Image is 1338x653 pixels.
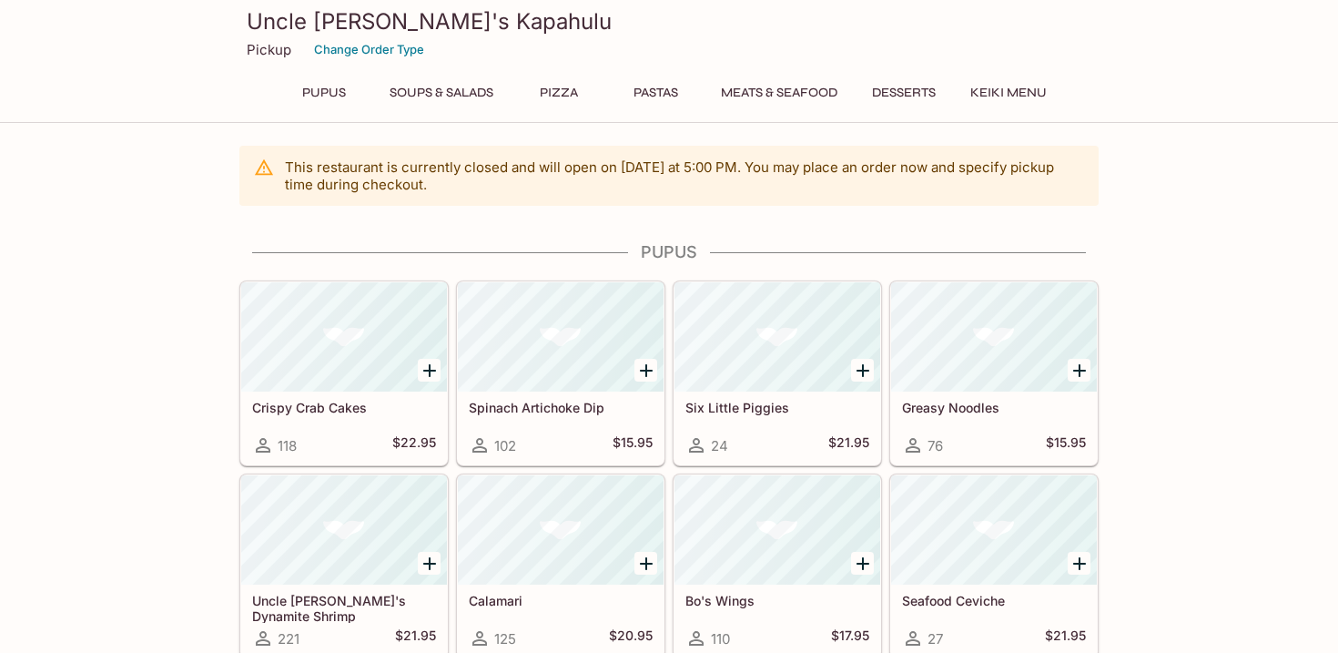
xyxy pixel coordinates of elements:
[241,475,447,585] div: Uncle Bo's Dynamite Shrimp
[380,80,503,106] button: Soups & Salads
[927,630,943,648] span: 27
[247,7,1091,36] h3: Uncle [PERSON_NAME]'s Kapahulu
[252,400,436,415] h5: Crispy Crab Cakes
[518,80,600,106] button: Pizza
[828,434,869,456] h5: $21.95
[902,400,1086,415] h5: Greasy Noodles
[711,80,847,106] button: Meats & Seafood
[1045,627,1086,649] h5: $21.95
[927,437,943,454] span: 76
[674,475,880,585] div: Bo's Wings
[1068,359,1090,382] button: Add Greasy Noodles
[614,80,696,106] button: Pastas
[613,434,653,456] h5: $15.95
[469,400,653,415] h5: Spinach Artichoke Dip
[711,630,730,648] span: 110
[418,552,441,575] button: Add Uncle Bo's Dynamite Shrimp
[247,41,291,58] p: Pickup
[674,282,880,392] div: Six Little Piggies
[494,630,516,648] span: 125
[457,281,664,465] a: Spinach Artichoke Dip102$15.95
[306,36,432,64] button: Change Order Type
[890,281,1098,465] a: Greasy Noodles76$15.95
[902,593,1086,608] h5: Seafood Ceviche
[469,593,653,608] h5: Calamari
[278,437,297,454] span: 118
[285,158,1084,193] p: This restaurant is currently closed and will open on [DATE] at 5:00 PM . You may place an order n...
[1046,434,1086,456] h5: $15.95
[685,593,869,608] h5: Bo's Wings
[674,281,881,465] a: Six Little Piggies24$21.95
[240,281,448,465] a: Crispy Crab Cakes118$22.95
[960,80,1057,106] button: Keiki Menu
[685,400,869,415] h5: Six Little Piggies
[711,437,728,454] span: 24
[494,437,516,454] span: 102
[851,359,874,382] button: Add Six Little Piggies
[609,627,653,649] h5: $20.95
[831,627,869,649] h5: $17.95
[418,359,441,382] button: Add Crispy Crab Cakes
[252,593,436,623] h5: Uncle [PERSON_NAME]'s Dynamite Shrimp
[458,282,664,392] div: Spinach Artichoke Dip
[458,475,664,585] div: Calamari
[239,242,1099,262] h4: Pupus
[634,359,657,382] button: Add Spinach Artichoke Dip
[241,282,447,392] div: Crispy Crab Cakes
[278,630,299,648] span: 221
[1068,552,1090,575] button: Add Seafood Ceviche
[862,80,946,106] button: Desserts
[891,475,1097,585] div: Seafood Ceviche
[851,552,874,575] button: Add Bo's Wings
[392,434,436,456] h5: $22.95
[395,627,436,649] h5: $21.95
[634,552,657,575] button: Add Calamari
[891,282,1097,392] div: Greasy Noodles
[283,80,365,106] button: Pupus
